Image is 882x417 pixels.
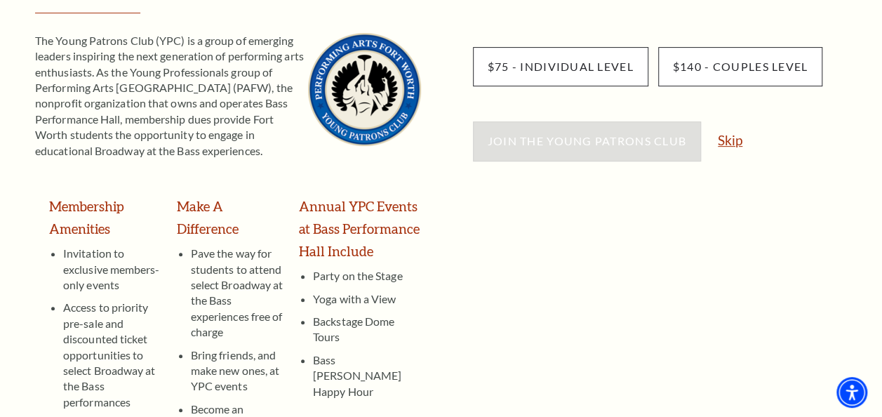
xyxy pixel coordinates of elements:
[658,47,823,86] input: Button
[299,195,421,263] h3: Annual YPC Events at Bass Performance Hall Include
[63,246,163,293] li: Invitation to exclusive members-only events
[63,293,163,410] li: Access to priority pre-sale and discounted ticket opportunities to select Broadway at the Bass pe...
[313,268,421,284] li: Party on the Stage
[35,33,421,159] p: The Young Patrons Club (YPC) is a group of emerging leaders inspiring the next generation of perf...
[191,246,285,340] li: Pave the way for students to attend select Broadway at the Bass experiences free of charge
[313,307,421,345] li: Backstage Dome Tours
[49,195,163,240] h3: Membership Amenities
[308,33,421,146] img: The Young Patrons Club (YPC) is a group of emerging leaders inspiring the next generation of perf...
[177,195,285,240] h3: Make A Difference
[836,377,867,408] div: Accessibility Menu
[313,284,421,307] li: Yoga with a View
[313,345,421,399] li: Bass [PERSON_NAME] Happy Hour
[191,340,285,395] li: Bring friends, and make new ones, at YPC events
[473,121,702,161] button: Join the Young Patrons Club
[718,133,742,147] a: Skip
[488,134,687,147] span: Join the Young Patrons Club
[473,47,648,86] input: Button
